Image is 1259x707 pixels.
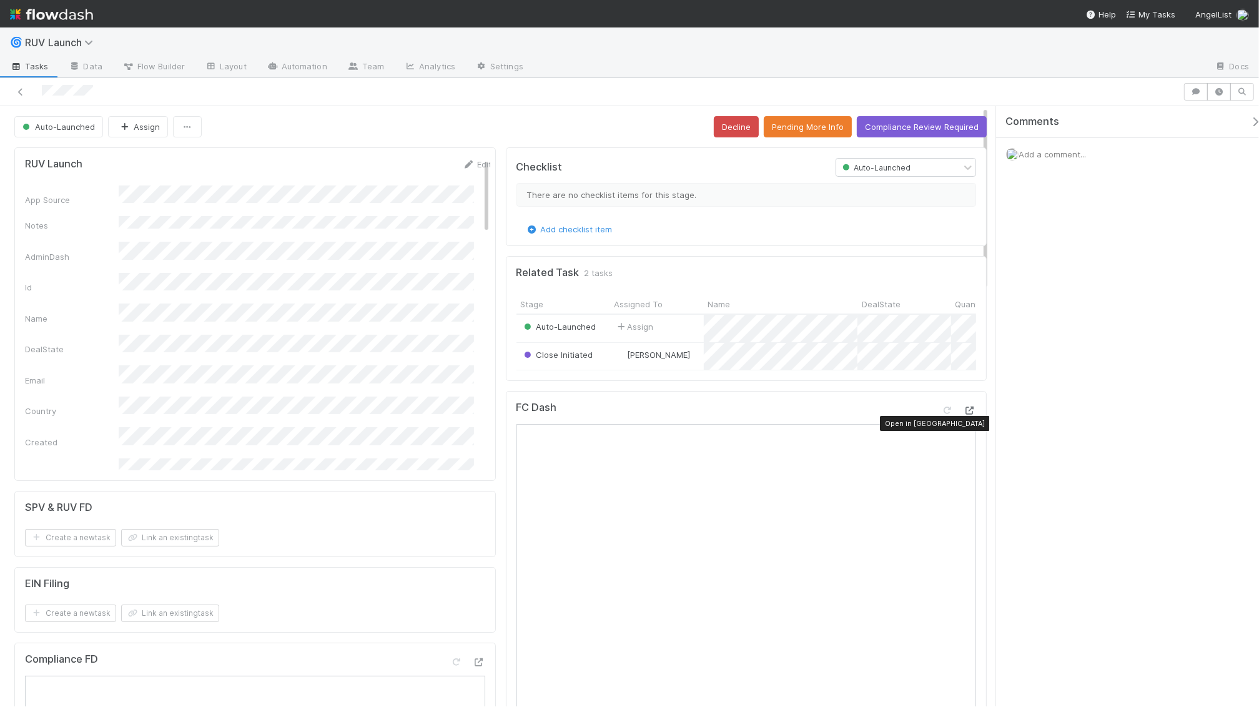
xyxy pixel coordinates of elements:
span: Auto-Launched [840,163,911,172]
h5: FC Dash [516,402,557,414]
img: logo-inverted-e16ddd16eac7371096b0.svg [10,4,93,25]
div: Notes [25,219,119,232]
div: Help [1086,8,1116,21]
h5: RUV Launch [25,158,82,171]
span: AngelList [1195,9,1232,19]
span: Close Initiated [521,350,593,360]
a: Docs [1205,57,1259,77]
span: Quant Fund Tag [955,298,1018,310]
div: Id [25,281,119,294]
a: Team [337,57,394,77]
a: Add checklist item [526,224,613,234]
div: AdminDash [25,250,119,263]
span: Assigned To [614,298,663,310]
button: Auto-Launched [14,116,103,137]
a: My Tasks [1126,8,1175,21]
button: Link an existingtask [121,529,219,546]
img: avatar_2de93f86-b6c7-4495-bfe2-fb093354a53c.png [1006,148,1019,161]
span: Comments [1005,116,1059,128]
button: Link an existingtask [121,605,219,622]
a: Settings [465,57,533,77]
button: Create a newtask [25,529,116,546]
span: Stage [520,298,543,310]
div: Close Initiated [521,349,593,361]
span: Auto-Launched [20,122,95,132]
h5: Compliance FD [25,653,98,666]
span: 2 tasks [585,267,613,279]
h5: Checklist [516,161,563,174]
button: Compliance Review Required [857,116,987,137]
span: Flow Builder [122,60,185,72]
button: Create a newtask [25,605,116,622]
a: Data [59,57,112,77]
span: RUV Launch [25,36,100,49]
span: Auto-Launched [521,322,596,332]
a: Layout [195,57,257,77]
h5: Related Task [516,267,580,279]
div: DealState [25,343,119,355]
a: Automation [257,57,337,77]
div: [PERSON_NAME] [615,349,691,361]
a: Flow Builder [112,57,195,77]
span: [PERSON_NAME] [628,350,691,360]
h5: EIN Filing [25,578,69,590]
div: Auto-Launched [521,320,596,333]
img: avatar_2de93f86-b6c7-4495-bfe2-fb093354a53c.png [1237,9,1249,21]
div: Name [25,312,119,325]
img: avatar_90c5705b-8caa-4fb5-b383-334c02713f8f.png [616,350,626,360]
span: Name [708,298,730,310]
a: Edit [463,159,492,169]
span: Assign [615,320,654,333]
div: Email [25,374,119,387]
span: Add a comment... [1019,149,1086,159]
button: Decline [714,116,759,137]
span: DealState [862,298,901,310]
a: Analytics [394,57,465,77]
div: Country [25,405,119,417]
span: 🌀 [10,37,22,47]
button: Pending More Info [764,116,852,137]
div: EntityName [25,467,119,479]
span: My Tasks [1126,9,1175,19]
button: Assign [108,116,168,137]
div: There are no checklist items for this stage. [516,183,977,207]
div: Created [25,436,119,448]
div: App Source [25,194,119,206]
span: Tasks [10,60,49,72]
h5: SPV & RUV FD [25,502,92,514]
